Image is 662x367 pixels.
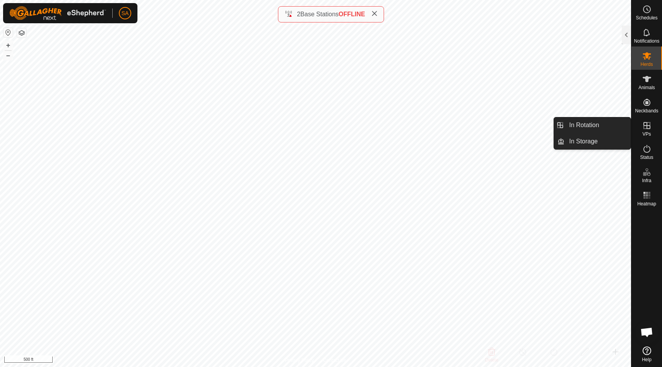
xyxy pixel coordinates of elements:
li: In Rotation [554,117,631,133]
a: In Storage [564,134,631,149]
span: In Rotation [569,121,599,130]
a: Help [631,343,662,365]
span: SA [122,9,129,17]
button: Map Layers [17,28,26,38]
span: Status [640,155,653,160]
span: Heatmap [637,202,656,206]
li: In Storage [554,134,631,149]
a: Contact Us [323,357,346,364]
button: – [3,51,13,60]
span: Herds [640,62,653,67]
button: + [3,41,13,50]
a: Open chat [635,320,659,344]
span: Base Stations [300,11,339,17]
span: OFFLINE [339,11,365,17]
span: In Storage [569,137,598,146]
span: Schedules [636,16,657,20]
span: VPs [642,132,651,136]
span: Neckbands [635,109,658,113]
span: 2 [297,11,300,17]
span: Notifications [634,39,659,43]
button: Reset Map [3,28,13,37]
a: Privacy Policy [285,357,314,364]
a: In Rotation [564,117,631,133]
img: Gallagher Logo [9,6,106,20]
span: Animals [638,85,655,90]
span: Help [642,357,652,362]
span: Infra [642,178,651,183]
